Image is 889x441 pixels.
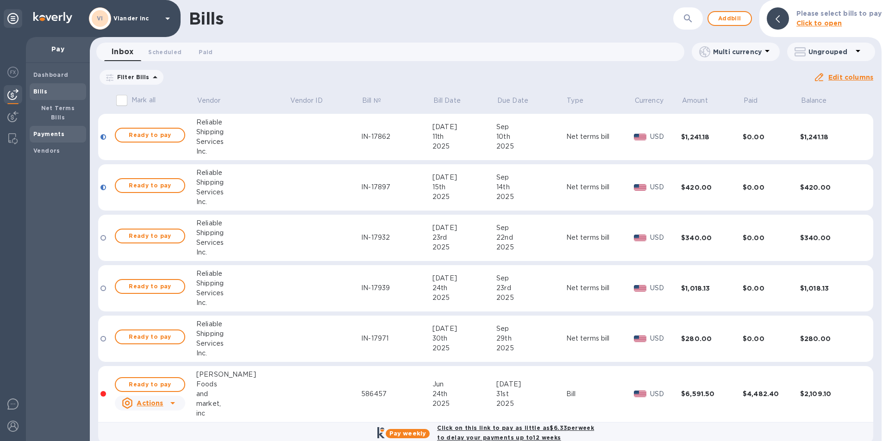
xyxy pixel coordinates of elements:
p: Viander inc [113,15,160,22]
u: Edit columns [828,74,873,81]
p: Filter Bills [113,73,150,81]
div: market, [196,399,289,409]
button: Ready to pay [115,178,185,193]
img: USD [634,335,646,342]
div: $1,018.13 [681,284,743,293]
span: Vendor ID [290,96,335,106]
div: [DATE] [432,173,496,182]
b: Net Terms Bills [41,105,75,121]
button: Ready to pay [115,128,185,143]
div: 10th [496,132,566,142]
p: USD [650,334,682,343]
h1: Bills [189,9,223,28]
div: IN-17862 [361,132,432,142]
div: 29th [496,334,566,343]
div: Net terms bill [566,283,610,293]
p: Pay [33,44,82,54]
div: Sep [496,324,566,334]
div: $1,018.13 [800,284,862,293]
div: $340.00 [800,233,862,242]
span: Ready to pay [123,130,177,141]
span: Bill Date [433,96,473,106]
div: $0.00 [743,132,800,142]
span: Inbox [112,45,133,58]
div: 2025 [432,242,496,252]
img: Logo [33,12,72,23]
div: 11th [432,132,496,142]
div: IN-17939 [361,283,432,293]
div: 2025 [432,142,496,151]
p: Balance [801,96,827,106]
p: Currency [635,96,664,106]
button: Ready to pay [115,377,185,392]
div: [DATE] [432,324,496,334]
div: Inc. [196,298,289,308]
p: Multi currency [713,47,762,56]
div: 24th [432,389,496,399]
span: Add bill [716,13,744,24]
div: Shipping [196,178,289,187]
div: Net terms bill [566,182,610,192]
p: Due Date [497,96,528,106]
div: and [196,389,289,399]
span: Balance [801,96,839,106]
b: Please select bills to pay [796,10,882,17]
img: USD [634,285,646,292]
div: 2025 [496,293,566,303]
b: Dashboard [33,71,69,78]
span: Bill № [362,96,393,106]
b: Pay weekly [389,430,426,437]
div: Services [196,137,289,147]
div: IN-17897 [361,182,432,192]
div: [DATE] [432,273,496,283]
div: 23rd [496,283,566,293]
div: Net terms bill [566,334,610,343]
div: Services [196,339,289,348]
div: Net terms bill [566,233,610,242]
div: Inc. [196,348,289,358]
span: Scheduled [148,47,182,57]
img: USD [634,235,646,241]
div: Services [196,238,289,248]
div: [PERSON_NAME] [196,370,289,379]
div: Shipping [196,329,289,339]
div: Inc. [196,147,289,156]
img: Foreign exchange [7,67,19,78]
img: USD [634,391,646,397]
div: Inc. [196,248,289,257]
div: $0.00 [743,183,800,192]
div: 22nd [496,233,566,242]
p: USD [650,389,682,399]
button: Ready to pay [115,329,185,344]
div: $0.00 [743,334,800,343]
div: 2025 [496,192,566,202]
b: Click on this link to pay as little as $6.33 per week to delay your payments up to 12 weeks [437,424,594,441]
span: Vendor [197,96,233,106]
div: 2025 [432,343,496,353]
div: Sep [496,122,566,132]
img: USD [634,134,646,140]
div: Sep [496,173,566,182]
div: $4,482.40 [743,389,800,398]
div: Reliable [196,168,289,178]
p: Amount [682,96,708,106]
div: $1,241.18 [681,132,743,142]
div: $6,591.50 [681,389,743,398]
p: USD [650,283,682,293]
button: Ready to pay [115,229,185,243]
div: [DATE] [496,379,566,389]
div: $0.00 [743,284,800,293]
div: Reliable [196,118,289,127]
div: 2025 [432,192,496,202]
p: Vendor [197,96,221,106]
span: Ready to pay [123,331,177,342]
div: 2025 [432,293,496,303]
p: USD [650,182,682,192]
b: VI [97,15,103,22]
button: Ready to pay [115,279,185,294]
div: Foods [196,379,289,389]
div: Sep [496,273,566,283]
span: Type [567,96,595,106]
div: 24th [432,283,496,293]
div: 30th [432,334,496,343]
